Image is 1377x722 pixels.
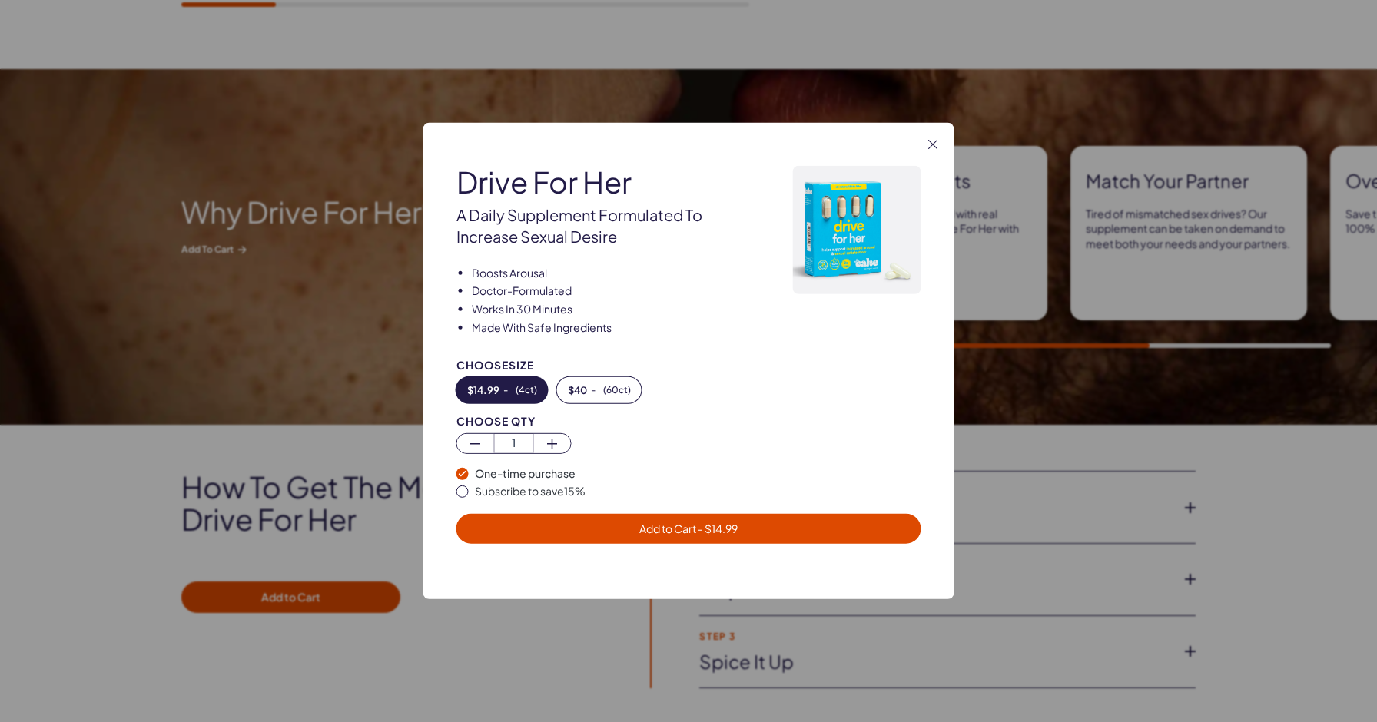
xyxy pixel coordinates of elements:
[456,377,548,403] button: -
[639,522,738,535] span: Add to Cart
[456,416,921,427] div: Choose Qty
[475,484,921,499] div: Subscribe to save 15 %
[568,385,587,396] span: $ 40
[467,385,499,396] span: $ 14.99
[456,204,751,247] div: A daily supplement formulated to increase sexual desire
[456,359,921,371] div: Choose Size
[793,166,921,294] img: 4ct
[456,166,751,198] div: drive for her
[472,320,751,335] li: Made with safe ingredients
[472,302,751,317] li: Works in 30 minutes
[456,514,921,544] button: Add to Cart - $14.99
[557,377,642,403] button: -
[516,385,537,396] span: ( 4ct )
[603,385,631,396] span: ( 60ct )
[475,466,921,482] div: One-time purchase
[472,266,751,281] li: Boosts arousal
[472,283,751,299] li: Doctor-formulated
[495,434,533,452] span: 1
[696,522,738,535] span: - $ 14.99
